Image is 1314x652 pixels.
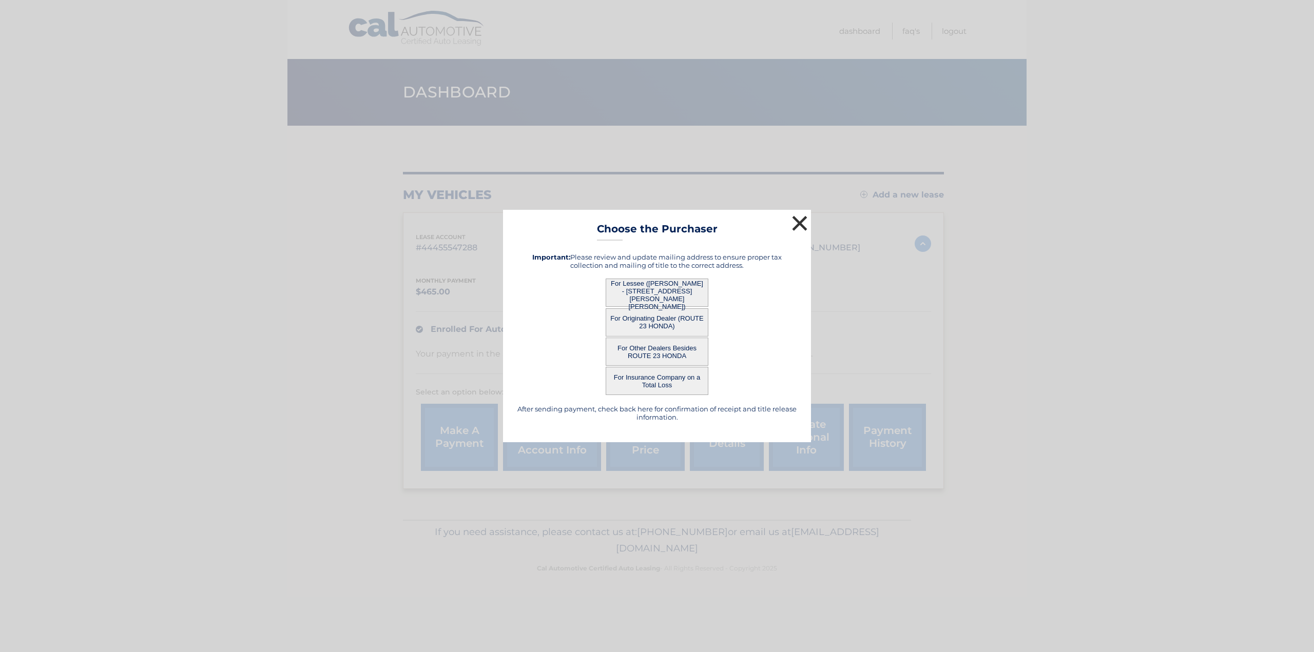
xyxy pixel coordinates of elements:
[516,405,798,421] h5: After sending payment, check back here for confirmation of receipt and title release information.
[606,338,708,366] button: For Other Dealers Besides ROUTE 23 HONDA
[606,367,708,395] button: For Insurance Company on a Total Loss
[789,213,810,233] button: ×
[606,279,708,307] button: For Lessee ([PERSON_NAME] - [STREET_ADDRESS][PERSON_NAME][PERSON_NAME])
[606,308,708,337] button: For Originating Dealer (ROUTE 23 HONDA)
[597,223,718,241] h3: Choose the Purchaser
[516,253,798,269] h5: Please review and update mailing address to ensure proper tax collection and mailing of title to ...
[532,253,570,261] strong: Important:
